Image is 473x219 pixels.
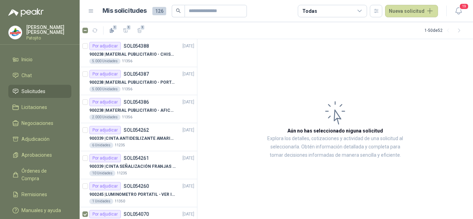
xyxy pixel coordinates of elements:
[124,156,149,161] p: SOL054261
[182,211,194,218] p: [DATE]
[89,182,121,190] div: Por adjudicar
[9,26,22,39] img: Company Logo
[113,25,117,30] span: 1
[8,117,71,130] a: Negociaciones
[124,212,149,217] p: SOL054070
[122,58,132,64] p: 11356
[89,115,121,120] div: 2.000 Unidades
[8,69,71,82] a: Chat
[21,72,32,79] span: Chat
[89,143,113,148] div: 6 Unidades
[8,53,71,66] a: Inicio
[21,119,53,127] span: Negociaciones
[302,7,317,15] div: Todas
[8,188,71,201] a: Remisiones
[89,98,121,106] div: Por adjudicar
[80,39,197,67] a: Por adjudicarSOL054388[DATE] 900238 |MATERIAL PUBLICITARIO - CHISPA PATOJITO VER ADJUNTO5.000 Uni...
[120,25,131,36] button: 1
[89,171,115,176] div: 10 Unidades
[21,167,65,182] span: Órdenes de Compra
[8,101,71,114] a: Licitaciones
[122,115,132,120] p: 11356
[89,58,121,64] div: 5.000 Unidades
[134,25,145,36] button: 1
[80,151,197,179] a: Por adjudicarSOL054261[DATE] 900339 |CINTA SEÑALIZACIÓN FRANJAS AMARILLAS NEGRA10 Unidades11235
[425,25,465,36] div: 1 - 50 de 52
[124,44,149,48] p: SOL054388
[182,71,194,77] p: [DATE]
[89,42,121,50] div: Por adjudicar
[124,184,149,189] p: SOL054260
[89,107,176,114] p: 900238 | MATERIAL PUBLICITARIO - AFICHE VER ADJUNTO
[89,163,176,170] p: 900339 | CINTA SEÑALIZACIÓN FRANJAS AMARILLAS NEGRA
[452,5,465,17] button: 19
[21,56,33,63] span: Inicio
[106,25,117,36] button: 1
[89,154,121,162] div: Por adjudicar
[385,5,438,17] button: Nueva solicitud
[26,36,71,40] p: Patojito
[176,8,181,13] span: search
[8,133,71,146] a: Adjudicación
[89,86,121,92] div: 5.000 Unidades
[89,70,121,78] div: Por adjudicar
[124,128,149,133] p: SOL054262
[89,126,121,134] div: Por adjudicar
[8,8,44,17] img: Logo peakr
[152,7,166,15] span: 126
[182,127,194,134] p: [DATE]
[182,99,194,106] p: [DATE]
[89,51,176,58] p: 900238 | MATERIAL PUBLICITARIO - CHISPA PATOJITO VER ADJUNTO
[126,25,131,30] span: 1
[122,86,132,92] p: 11356
[80,67,197,95] a: Por adjudicarSOL054387[DATE] 900238 |MATERIAL PUBLICITARIO - PORTAPRECIOS VER ADJUNTO5.000 Unidad...
[26,25,71,35] p: [PERSON_NAME] [PERSON_NAME]
[182,183,194,190] p: [DATE]
[182,43,194,49] p: [DATE]
[8,204,71,217] a: Manuales y ayuda
[89,199,113,204] div: 1 Unidades
[8,164,71,185] a: Órdenes de Compra
[80,179,197,207] a: Por adjudicarSOL054260[DATE] 900245 |LUMINOMETRO PORTATIL - VER IMAGEN ADJUNTA1 Unidades11350
[21,151,52,159] span: Aprobaciones
[21,207,61,214] span: Manuales y ayuda
[8,85,71,98] a: Solicitudes
[89,191,176,198] p: 900245 | LUMINOMETRO PORTATIL - VER IMAGEN ADJUNTA
[89,135,176,142] p: 900339 | CINTA ANTIDESLIZANTE AMARILLA / NEGRA
[287,127,383,135] h3: Aún no has seleccionado niguna solicitud
[21,191,47,198] span: Remisiones
[267,135,404,159] p: Explora los detalles, cotizaciones y actividad de una solicitud al seleccionarla. Obtén informaci...
[140,25,145,30] span: 1
[102,6,147,16] h1: Mis solicitudes
[124,100,149,104] p: SOL054386
[459,3,469,10] span: 19
[182,155,194,162] p: [DATE]
[117,171,127,176] p: 11235
[21,103,47,111] span: Licitaciones
[21,88,45,95] span: Solicitudes
[80,123,197,151] a: Por adjudicarSOL054262[DATE] 900339 |CINTA ANTIDESLIZANTE AMARILLA / NEGRA6 Unidades11235
[115,199,125,204] p: 11350
[21,135,50,143] span: Adjudicación
[89,79,176,86] p: 900238 | MATERIAL PUBLICITARIO - PORTAPRECIOS VER ADJUNTO
[89,210,121,218] div: Por adjudicar
[124,72,149,76] p: SOL054387
[115,143,125,148] p: 11235
[8,148,71,162] a: Aprobaciones
[80,95,197,123] a: Por adjudicarSOL054386[DATE] 900238 |MATERIAL PUBLICITARIO - AFICHE VER ADJUNTO2.000 Unidades11356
